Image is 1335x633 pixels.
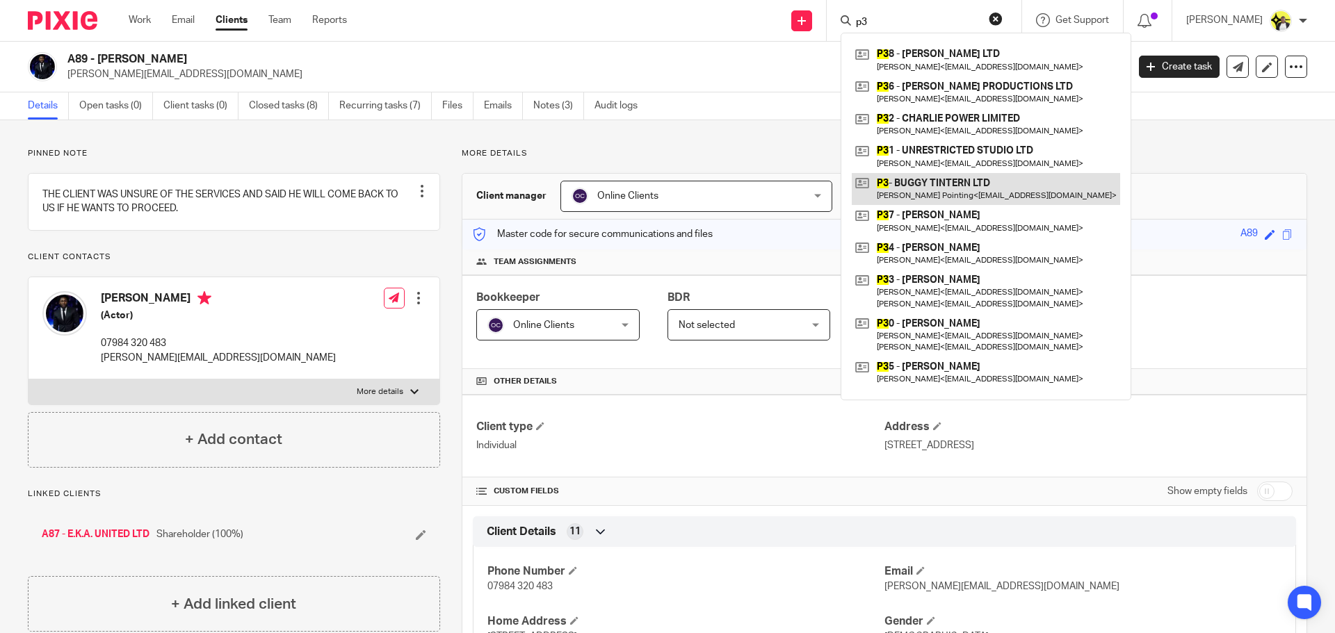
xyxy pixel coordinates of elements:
[487,614,884,629] h4: Home Address
[67,67,1118,81] p: [PERSON_NAME][EMAIL_ADDRESS][DOMAIN_NAME]
[487,317,504,334] img: svg%3E
[487,525,556,539] span: Client Details
[197,291,211,305] i: Primary
[884,564,1281,579] h4: Email
[249,92,329,120] a: Closed tasks (8)
[79,92,153,120] a: Open tasks (0)
[667,292,690,303] span: BDR
[28,148,440,159] p: Pinned note
[884,438,1293,452] p: [STREET_ADDRESS]
[101,336,336,350] p: 07984 320 483
[462,148,1307,159] p: More details
[28,252,440,263] p: Client contacts
[28,11,97,30] img: Pixie
[533,92,584,120] a: Notes (3)
[101,309,336,322] h5: (Actor)
[1270,10,1292,32] img: Carine-Starbridge.jpg
[487,564,884,579] h4: Phone Number
[185,429,282,450] h4: + Add contact
[101,291,336,309] h4: [PERSON_NAME]
[67,52,908,67] h2: A89 - [PERSON_NAME]
[569,525,581,539] span: 11
[597,191,658,201] span: Online Clients
[473,227,713,241] p: Master code for secure communications and files
[1167,484,1247,498] label: Show empty fields
[442,92,474,120] a: Files
[101,351,336,365] p: [PERSON_NAME][EMAIL_ADDRESS][DOMAIN_NAME]
[476,292,540,303] span: Bookkeeper
[42,527,149,541] a: A87 - E.K.A. UNITED LTD
[855,17,980,29] input: Search
[171,593,296,615] h4: + Add linked client
[28,92,69,120] a: Details
[28,52,57,81] img: ERIC%20KOFI%20ABREFA%20(1).jpg
[163,92,238,120] a: Client tasks (0)
[476,189,547,203] h3: Client manager
[679,320,735,330] span: Not selected
[513,320,574,330] span: Online Clients
[216,13,248,27] a: Clients
[357,386,403,397] p: More details
[476,420,884,434] h4: Client type
[268,13,291,27] a: Team
[42,291,87,336] img: ERIC%20KOFI%20ABREFA%20(3).jpg
[172,13,195,27] a: Email
[476,438,884,452] p: Individual
[884,614,1281,629] h4: Gender
[28,488,440,500] p: Linked clients
[884,420,1293,434] h4: Address
[572,188,588,204] img: svg%3E
[594,92,648,120] a: Audit logs
[1186,13,1263,27] p: [PERSON_NAME]
[989,12,1003,26] button: Clear
[1240,227,1258,242] div: A89
[1055,15,1109,25] span: Get Support
[476,486,884,497] h4: CUSTOM FIELDS
[312,13,347,27] a: Reports
[884,582,1119,591] span: [PERSON_NAME][EMAIL_ADDRESS][DOMAIN_NAME]
[129,13,151,27] a: Work
[156,527,243,541] span: Shareholder (100%)
[494,376,557,387] span: Other details
[494,256,576,268] span: Team assignments
[487,582,553,591] span: 07984 320 483
[1139,56,1220,78] a: Create task
[339,92,432,120] a: Recurring tasks (7)
[484,92,523,120] a: Emails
